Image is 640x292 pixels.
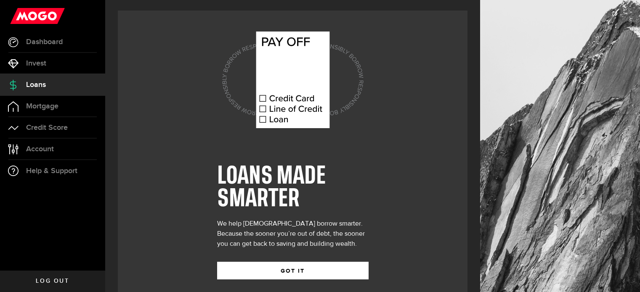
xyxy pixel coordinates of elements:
[26,167,77,175] span: Help & Support
[36,278,69,284] span: Log out
[26,38,63,46] span: Dashboard
[217,165,369,210] h1: LOANS MADE SMARTER
[26,145,54,153] span: Account
[217,219,369,249] div: We help [DEMOGRAPHIC_DATA] borrow smarter. Because the sooner you’re out of debt, the sooner you ...
[26,81,46,89] span: Loans
[26,103,58,110] span: Mortgage
[217,262,369,279] button: GOT IT
[26,60,46,67] span: Invest
[26,124,68,132] span: Credit Score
